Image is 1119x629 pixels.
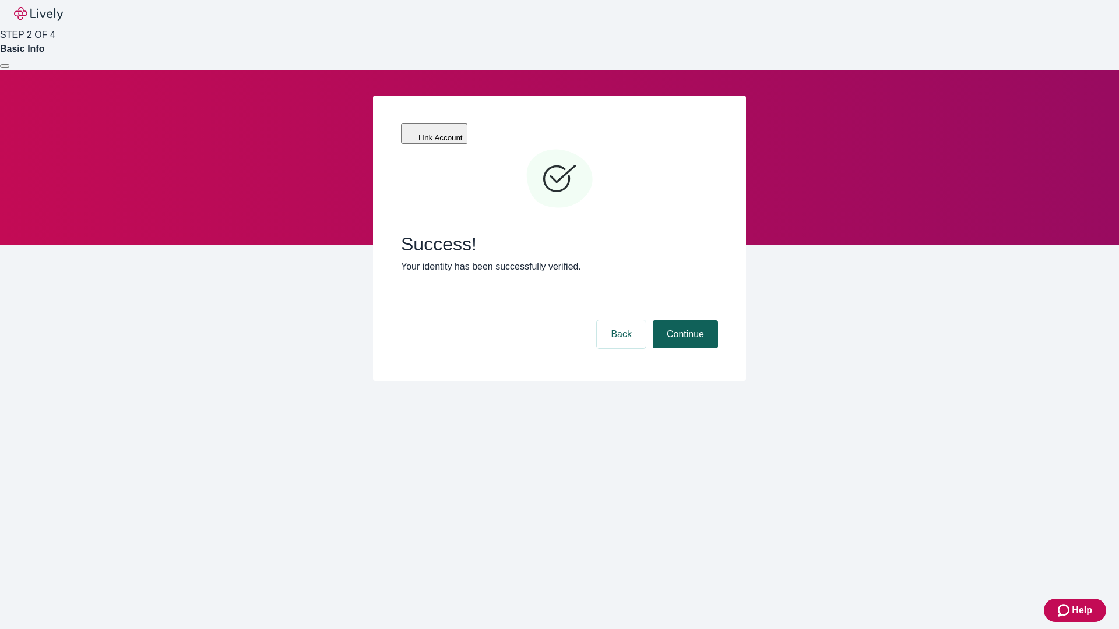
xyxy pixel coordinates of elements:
button: Zendesk support iconHelp [1044,599,1106,622]
span: Success! [401,233,718,255]
span: Help [1072,603,1092,617]
button: Continue [653,320,718,348]
svg: Checkmark icon [525,144,594,214]
p: Your identity has been successfully verified. [401,260,718,274]
button: Back [597,320,646,348]
img: Lively [14,7,63,21]
button: Link Account [401,123,467,144]
svg: Zendesk support icon [1058,603,1072,617]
